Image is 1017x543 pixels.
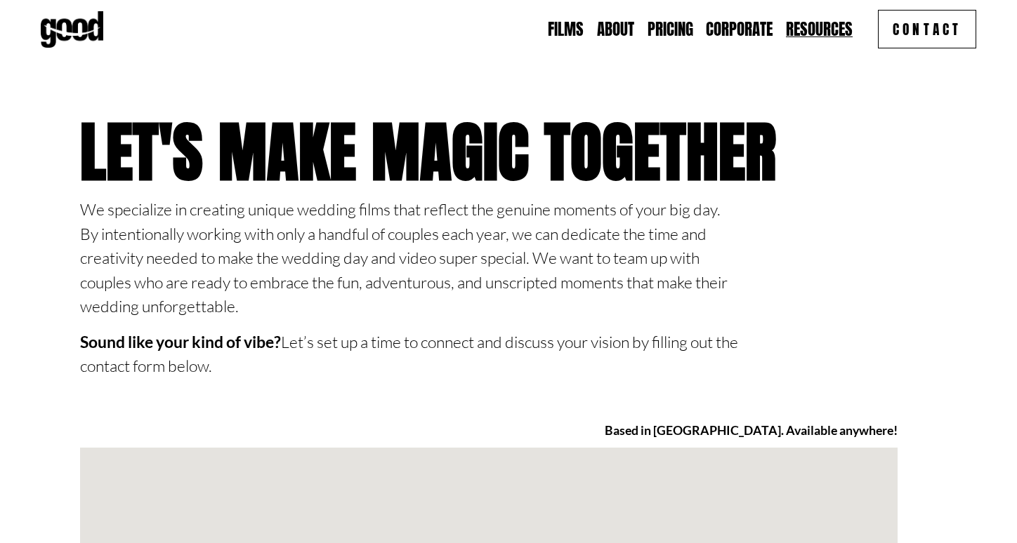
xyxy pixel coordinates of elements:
strong: Sound like your kind of vibe? [80,332,281,351]
span: Resources [786,20,853,39]
strong: Let's Make Magic Together [80,103,776,201]
a: folder dropdown [786,18,853,41]
a: Films [548,18,584,41]
strong: Based in [GEOGRAPHIC_DATA]. Available anywhere! [605,423,898,438]
a: Corporate [706,18,773,41]
a: Contact [878,10,976,48]
a: Pricing [648,18,693,41]
a: About [597,18,634,41]
p: Let’s set up a time to connect and discuss your vision by filling out the contact form below. [80,330,740,378]
img: Good Feeling Films [41,11,103,48]
p: We specialize in creating unique wedding films that reflect the genuine moments of your big day. ... [80,197,740,318]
